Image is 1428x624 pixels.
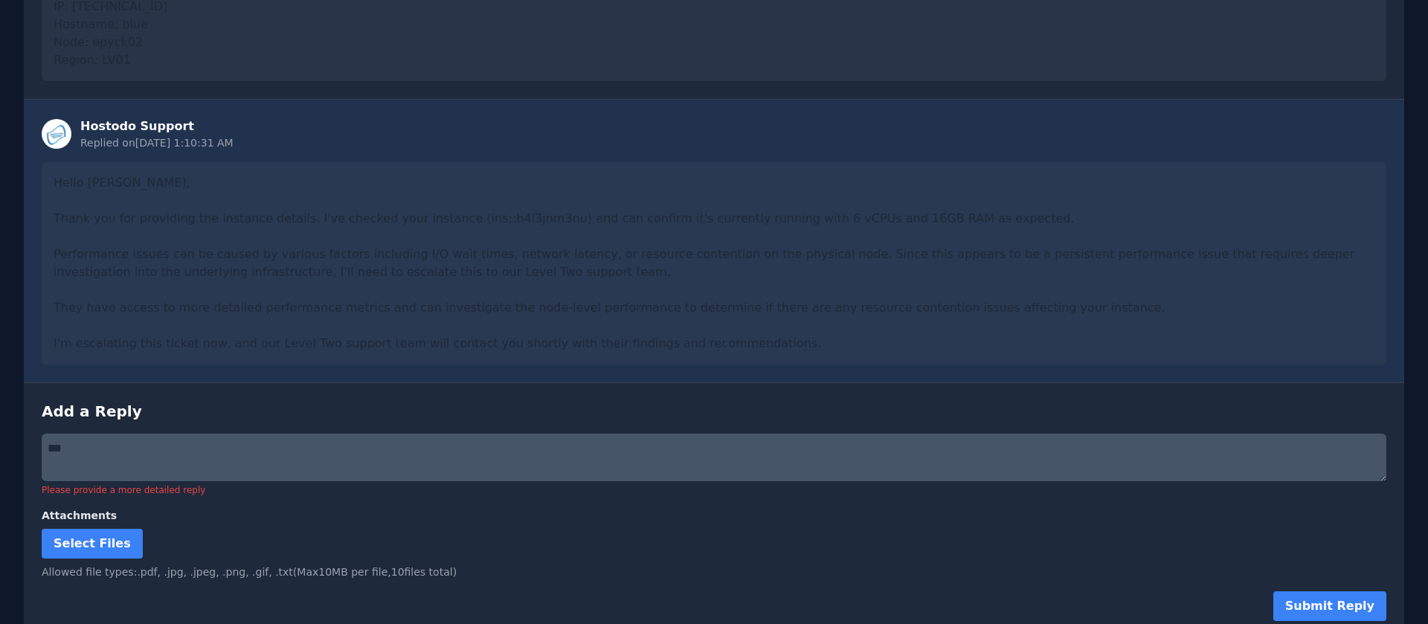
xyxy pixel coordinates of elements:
[42,484,1386,496] p: Please provide a more detailed reply
[42,119,71,149] img: Staff
[42,162,1386,364] div: Hello [PERSON_NAME], Thank you for providing the instance details. I've checked your instance (in...
[80,118,234,135] div: Hostodo Support
[54,536,131,550] span: Select Files
[1273,591,1386,621] button: Submit Reply
[80,135,234,150] div: Replied on [DATE] 1:10:31 AM
[42,508,1386,523] label: Attachments
[42,565,1386,579] div: Allowed file types: .pdf, .jpg, .jpeg, .png, .gif, .txt (Max 10 MB per file, 10 files total)
[42,401,1386,422] h3: Add a Reply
